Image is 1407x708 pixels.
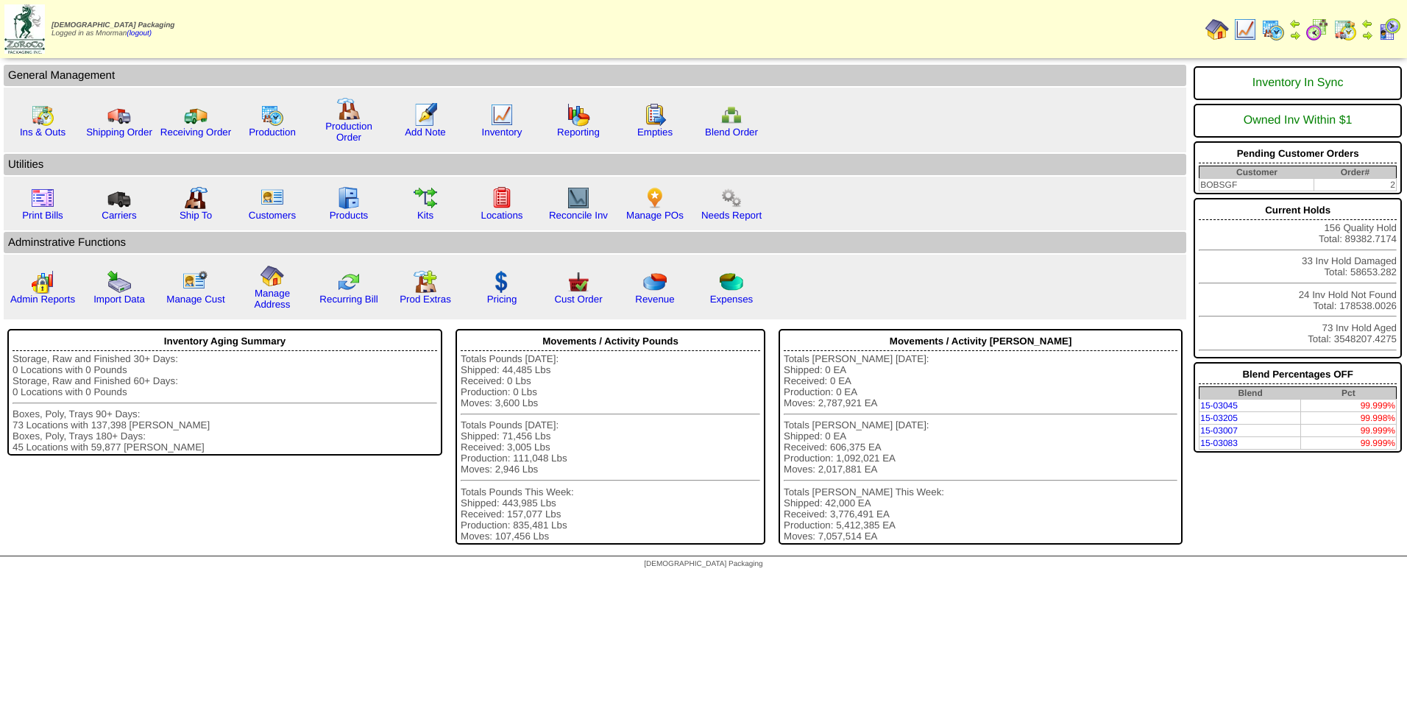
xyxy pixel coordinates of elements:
[52,21,174,38] span: Logged in as Mnorman
[720,186,743,210] img: workflow.png
[701,210,762,221] a: Needs Report
[405,127,446,138] a: Add Note
[1261,18,1285,41] img: calendarprod.gif
[567,103,590,127] img: graph.gif
[1333,18,1357,41] img: calendarinout.gif
[249,127,296,138] a: Production
[325,121,372,143] a: Production Order
[400,294,451,305] a: Prod Extras
[4,154,1186,175] td: Utilities
[1305,18,1329,41] img: calendarblend.gif
[1314,179,1397,191] td: 2
[1199,144,1397,163] div: Pending Customer Orders
[557,127,600,138] a: Reporting
[1199,201,1397,220] div: Current Holds
[490,186,514,210] img: locations.gif
[1200,413,1238,423] a: 15-03205
[13,353,437,453] div: Storage, Raw and Finished 30+ Days: 0 Locations with 0 Pounds Storage, Raw and Finished 60+ Days:...
[1301,425,1397,437] td: 99.999%
[567,270,590,294] img: cust_order.png
[1199,365,1397,384] div: Blend Percentages OFF
[481,210,522,221] a: Locations
[127,29,152,38] a: (logout)
[784,332,1177,351] div: Movements / Activity [PERSON_NAME]
[1200,425,1238,436] a: 15-03007
[182,270,210,294] img: managecust.png
[417,210,433,221] a: Kits
[1194,198,1402,358] div: 156 Quality Hold Total: 89382.7174 33 Inv Hold Damaged Total: 58653.282 24 Inv Hold Not Found Tot...
[784,353,1177,542] div: Totals [PERSON_NAME] [DATE]: Shipped: 0 EA Received: 0 EA Production: 0 EA Moves: 2,787,921 EA To...
[1314,166,1397,179] th: Order#
[490,103,514,127] img: line_graph.gif
[482,127,522,138] a: Inventory
[637,127,673,138] a: Empties
[710,294,754,305] a: Expenses
[1199,179,1314,191] td: BOBSGF
[319,294,378,305] a: Recurring Bill
[643,270,667,294] img: pie_chart.png
[414,103,437,127] img: orders.gif
[52,21,174,29] span: [DEMOGRAPHIC_DATA] Packaging
[31,103,54,127] img: calendarinout.gif
[1233,18,1257,41] img: line_graph.gif
[160,127,231,138] a: Receiving Order
[337,270,361,294] img: reconcile.gif
[1378,18,1401,41] img: calendarcustomer.gif
[107,103,131,127] img: truck.gif
[720,270,743,294] img: pie_chart2.png
[261,103,284,127] img: calendarprod.gif
[461,353,760,542] div: Totals Pounds [DATE]: Shipped: 44,485 Lbs Received: 0 Lbs Production: 0 Lbs Moves: 3,600 Lbs Tota...
[487,294,517,305] a: Pricing
[549,210,608,221] a: Reconcile Inv
[1301,437,1397,450] td: 99.999%
[1200,438,1238,448] a: 15-03083
[1289,29,1301,41] img: arrowright.gif
[4,232,1186,253] td: Adminstrative Functions
[1205,18,1229,41] img: home.gif
[337,186,361,210] img: cabinet.gif
[1301,412,1397,425] td: 99.998%
[1301,400,1397,412] td: 99.999%
[643,186,667,210] img: po.png
[644,560,762,568] span: [DEMOGRAPHIC_DATA] Packaging
[337,97,361,121] img: factory.gif
[4,65,1186,86] td: General Management
[107,186,131,210] img: truck3.gif
[1199,166,1314,179] th: Customer
[31,270,54,294] img: graph2.png
[461,332,760,351] div: Movements / Activity Pounds
[626,210,684,221] a: Manage POs
[330,210,369,221] a: Products
[93,294,145,305] a: Import Data
[1199,387,1301,400] th: Blend
[414,186,437,210] img: workflow.gif
[635,294,674,305] a: Revenue
[255,288,291,310] a: Manage Address
[180,210,212,221] a: Ship To
[490,270,514,294] img: dollar.gif
[1301,387,1397,400] th: Pct
[643,103,667,127] img: workorder.gif
[1200,400,1238,411] a: 15-03045
[1289,18,1301,29] img: arrowleft.gif
[705,127,758,138] a: Blend Order
[1199,107,1397,135] div: Owned Inv Within $1
[1361,18,1373,29] img: arrowleft.gif
[107,270,131,294] img: import.gif
[249,210,296,221] a: Customers
[22,210,63,221] a: Print Bills
[414,270,437,294] img: prodextras.gif
[554,294,602,305] a: Cust Order
[102,210,136,221] a: Carriers
[184,186,208,210] img: factory2.gif
[20,127,65,138] a: Ins & Outs
[31,186,54,210] img: invoice2.gif
[261,186,284,210] img: customers.gif
[1199,69,1397,97] div: Inventory In Sync
[720,103,743,127] img: network.png
[13,332,437,351] div: Inventory Aging Summary
[10,294,75,305] a: Admin Reports
[1361,29,1373,41] img: arrowright.gif
[567,186,590,210] img: line_graph2.gif
[184,103,208,127] img: truck2.gif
